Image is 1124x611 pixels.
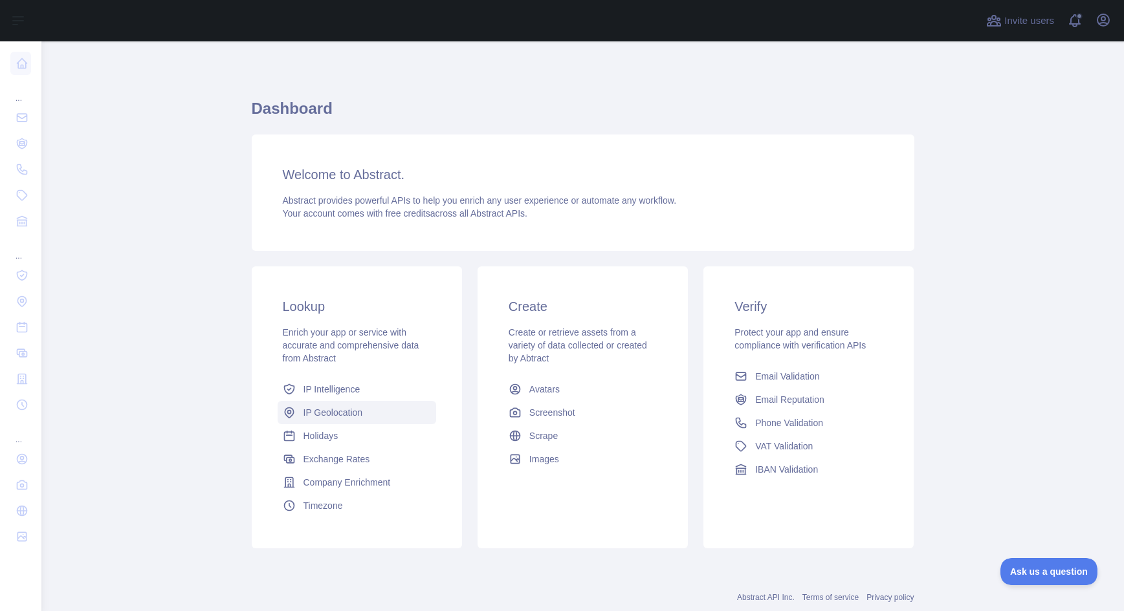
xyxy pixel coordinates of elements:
[278,494,436,517] a: Timezone
[755,370,819,383] span: Email Validation
[278,424,436,447] a: Holidays
[509,327,647,363] span: Create or retrieve assets from a variety of data collected or created by Abtract
[278,447,436,471] a: Exchange Rates
[729,434,888,458] a: VAT Validation
[283,327,419,363] span: Enrich your app or service with accurate and comprehensive data from Abstract
[1000,558,1098,585] iframe: Toggle Customer Support
[755,440,813,453] span: VAT Validation
[734,297,883,316] h3: Verify
[278,471,436,494] a: Company Enrichment
[509,297,657,316] h3: Create
[503,401,662,424] a: Screenshot
[503,424,662,447] a: Scrape
[303,406,363,419] span: IP Geolocation
[737,593,795,602] a: Abstract API Inc.
[529,383,560,396] span: Avatars
[303,383,360,396] span: IP Intelligence
[729,458,888,481] a: IBAN Validation
[283,195,677,206] span: Abstract provides powerful APIs to help you enrich any user experience or automate any workflow.
[386,208,430,219] span: free credits
[10,419,31,445] div: ...
[283,208,527,219] span: Your account comes with across all Abstract APIs.
[1004,14,1054,28] span: Invite users
[866,593,914,602] a: Privacy policy
[802,593,859,602] a: Terms of service
[283,297,431,316] h3: Lookup
[984,10,1057,31] button: Invite users
[283,166,883,184] h3: Welcome to Abstract.
[503,447,662,471] a: Images
[529,429,558,442] span: Scrape
[755,416,823,429] span: Phone Validation
[252,98,914,129] h1: Dashboard
[10,235,31,261] div: ...
[303,499,343,512] span: Timezone
[503,378,662,401] a: Avatars
[734,327,866,350] span: Protect your app and ensure compliance with verification APIs
[303,476,391,489] span: Company Enrichment
[529,453,559,466] span: Images
[729,365,888,388] a: Email Validation
[755,463,818,476] span: IBAN Validation
[729,388,888,411] a: Email Reputation
[729,411,888,434] a: Phone Validation
[755,393,824,406] span: Email Reputation
[278,401,436,424] a: IP Geolocation
[10,78,31,103] div: ...
[529,406,575,419] span: Screenshot
[303,429,338,442] span: Holidays
[303,453,370,466] span: Exchange Rates
[278,378,436,401] a: IP Intelligence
